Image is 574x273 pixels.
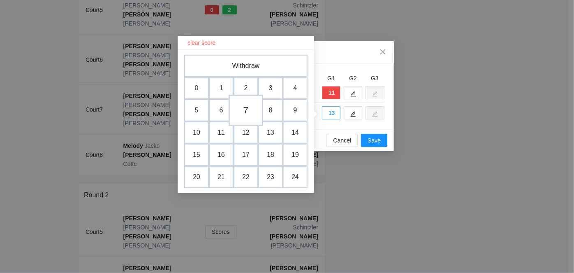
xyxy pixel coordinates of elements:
[322,86,340,99] button: 11
[344,86,362,99] button: edit
[209,121,234,144] td: 11
[326,134,358,147] button: Cancel
[283,144,308,166] td: 19
[350,111,356,117] span: edit
[234,77,258,99] td: 2
[184,55,308,77] td: Withdraw
[234,144,258,166] td: 17
[234,166,258,188] td: 22
[258,144,283,166] td: 18
[322,74,340,83] div: G1
[361,134,387,147] button: Save
[350,91,356,97] span: edit
[187,38,215,47] span: clear score
[184,77,209,99] td: 0
[283,99,308,121] td: 9
[229,95,263,126] td: 7
[344,106,362,119] button: edit
[209,166,234,188] td: 21
[209,144,234,166] td: 16
[322,106,340,119] button: 13
[209,99,234,121] td: 6
[209,77,234,99] td: 1
[366,74,384,83] div: G3
[184,38,219,48] button: clear score
[184,121,209,144] td: 10
[283,77,308,99] td: 4
[283,166,308,188] td: 24
[184,144,209,166] td: 15
[344,74,362,83] div: G2
[283,121,308,144] td: 14
[333,136,351,145] span: Cancel
[372,41,394,63] button: Close
[258,99,283,121] td: 8
[184,166,209,188] td: 20
[368,136,381,145] span: Save
[380,49,386,55] span: close
[258,77,283,99] td: 3
[258,166,283,188] td: 23
[258,121,283,144] td: 13
[234,121,258,144] td: 12
[184,99,209,121] td: 5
